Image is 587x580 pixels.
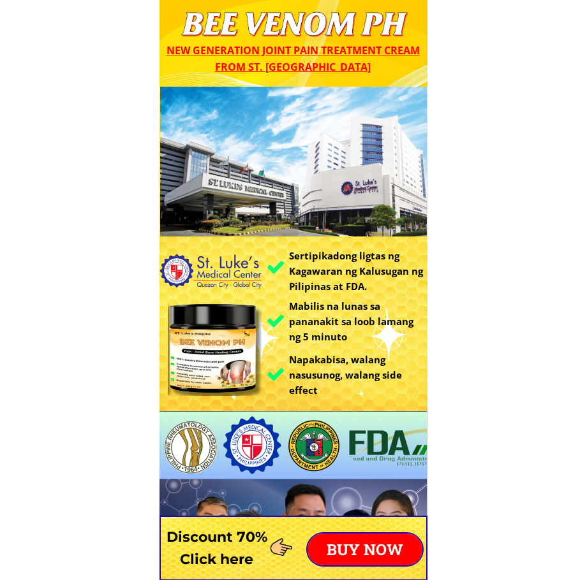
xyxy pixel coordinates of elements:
h3: Discount 70% Click here [160,526,274,570]
p: BUY NOW [308,533,422,565]
h3: Mabilis na lunas sa pananakit sa loob lamang ng 5 minuto [289,298,424,344]
h3: Sertipikadong ligtas ng Kagawaran ng Kalusugan ng Pilipinas at FDA. [289,248,431,294]
h3: Napakabisa, walang nasusunog, walang side effect [289,352,427,398]
span: New generation joint pain treatment cream from St. [GEOGRAPHIC_DATA] [167,43,420,74]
